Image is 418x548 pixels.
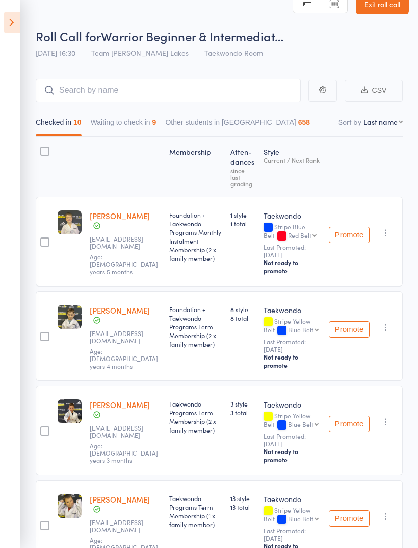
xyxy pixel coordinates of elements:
[90,441,158,465] span: Age: [DEMOGRAPHIC_DATA] years 3 months
[329,321,370,338] button: Promote
[36,113,82,136] button: Checked in10
[298,118,310,126] div: 658
[58,210,82,234] img: image1717482398.png
[91,113,156,136] button: Waiting to check in9
[91,47,189,58] span: Team [PERSON_NAME] Lakes
[90,330,156,345] small: mr_charalambous@hotmail.com
[169,494,222,529] div: Taekwondo Programs Term Membership (1 x family member)
[36,79,301,102] input: Search by name
[288,515,313,522] div: Blue Belt
[90,235,156,250] small: taracameron87@gmail.com
[36,28,101,44] span: Roll Call for
[230,314,256,322] span: 8 total
[264,527,321,542] small: Last Promoted: [DATE]
[90,399,150,410] a: [PERSON_NAME]
[90,519,156,534] small: kieumyhb@gmail.com
[264,507,321,524] div: Stripe Yellow Belt
[264,157,321,163] div: Current / Next Rank
[264,399,321,410] div: Taekwondo
[288,421,313,427] div: Blue Belt
[288,232,311,239] div: Red Belt
[101,28,283,44] span: Warrior Beginner & Intermediat…
[90,305,150,316] a: [PERSON_NAME]
[259,141,325,192] div: Style
[90,210,150,221] a: [PERSON_NAME]
[288,326,313,333] div: Blue Belt
[58,305,82,329] img: image1654064147.png
[264,244,321,258] small: Last Promoted: [DATE]
[230,503,256,511] span: 13 total
[264,494,321,504] div: Taekwondo
[264,258,321,275] div: Not ready to promote
[90,347,158,370] span: Age: [DEMOGRAPHIC_DATA] years 4 months
[264,223,321,241] div: Stripe Blue Belt
[230,167,256,187] div: since last grading
[329,227,370,243] button: Promote
[204,47,263,58] span: Taekwondo Room
[264,433,321,447] small: Last Promoted: [DATE]
[226,141,260,192] div: Atten­dances
[36,47,75,58] span: [DATE] 16:30
[165,113,310,136] button: Other students in [GEOGRAPHIC_DATA]658
[90,494,150,505] a: [PERSON_NAME]
[264,353,321,369] div: Not ready to promote
[230,305,256,314] span: 8 style
[58,494,82,518] img: image1718262150.png
[264,210,321,221] div: Taekwondo
[345,80,403,102] button: CSV
[264,318,321,335] div: Stripe Yellow Belt
[264,305,321,315] div: Taekwondo
[90,252,158,276] span: Age: [DEMOGRAPHIC_DATA] years 5 months
[169,399,222,434] div: Taekwondo Programs Term Membership (2 x family member)
[230,494,256,503] span: 13 style
[230,399,256,408] span: 3 style
[165,141,226,192] div: Membership
[90,424,156,439] small: jenniferbrigante@live.com
[338,116,361,127] label: Sort by
[264,447,321,464] div: Not ready to promote
[264,338,321,353] small: Last Promoted: [DATE]
[73,118,82,126] div: 10
[169,305,222,348] div: Foundation + Taekwondo Programs Term Membership (2 x family member)
[329,416,370,432] button: Promote
[230,210,256,219] span: 1 style
[230,408,256,417] span: 3 total
[169,210,222,263] div: Foundation + Taekwondo Programs Monthly Instalment Membership (2 x family member)
[363,116,398,127] div: Last name
[230,219,256,228] span: 1 total
[329,510,370,527] button: Promote
[152,118,156,126] div: 9
[58,399,82,423] img: image1652248409.png
[264,412,321,430] div: Stripe Yellow Belt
